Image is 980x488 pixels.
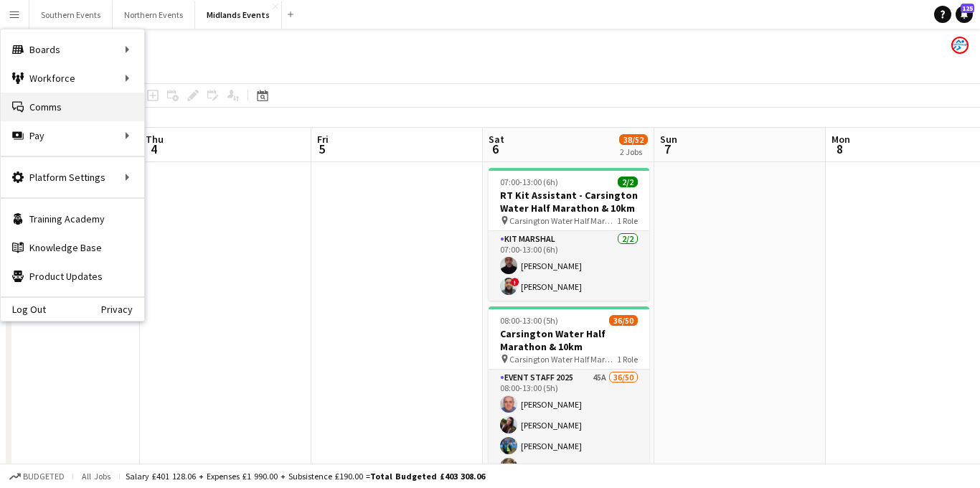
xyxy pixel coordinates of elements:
span: 38/52 [619,134,648,145]
span: Budgeted [23,471,65,482]
button: Budgeted [7,469,67,484]
a: Log Out [1,304,46,315]
span: 2/2 [618,177,638,187]
button: Midlands Events [195,1,282,29]
span: Carsington Water Half Marathon & 10km [509,215,617,226]
span: Carsington Water Half Marathon & 10km [509,354,617,365]
span: 125 [961,4,974,13]
span: 7 [658,141,677,157]
span: 5 [315,141,329,157]
span: Sat [489,133,504,146]
a: Knowledge Base [1,233,144,262]
span: 1 Role [617,354,638,365]
span: Fri [317,133,329,146]
button: Northern Events [113,1,195,29]
span: Mon [831,133,850,146]
div: Boards [1,35,144,64]
div: Platform Settings [1,163,144,192]
span: 6 [486,141,504,157]
div: Workforce [1,64,144,93]
span: Sun [660,133,677,146]
div: 2 Jobs [620,146,647,157]
span: 36/50 [609,315,638,326]
div: Salary £401 128.06 + Expenses £1 990.00 + Subsistence £190.00 = [126,471,485,482]
span: 4 [143,141,164,157]
span: 8 [829,141,850,157]
a: 125 [956,6,973,23]
a: Product Updates [1,262,144,291]
span: Thu [146,133,164,146]
div: Pay [1,121,144,150]
a: Training Academy [1,205,144,233]
button: Southern Events [29,1,113,29]
span: ! [511,278,519,286]
span: Total Budgeted £403 308.06 [370,471,485,482]
span: 07:00-13:00 (6h) [500,177,558,187]
app-card-role: Kit Marshal2/207:00-13:00 (6h)[PERSON_NAME]![PERSON_NAME] [489,231,649,301]
app-user-avatar: RunThrough Events [951,37,969,54]
span: 08:00-13:00 (5h) [500,315,558,326]
h3: Carsington Water Half Marathon & 10km [489,327,649,353]
a: Comms [1,93,144,121]
app-job-card: 07:00-13:00 (6h)2/2RT Kit Assistant - Carsington Water Half Marathon & 10km Carsington Water Half... [489,168,649,301]
span: 1 Role [617,215,638,226]
h3: RT Kit Assistant - Carsington Water Half Marathon & 10km [489,189,649,215]
a: Privacy [101,304,144,315]
span: All jobs [79,471,113,482]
